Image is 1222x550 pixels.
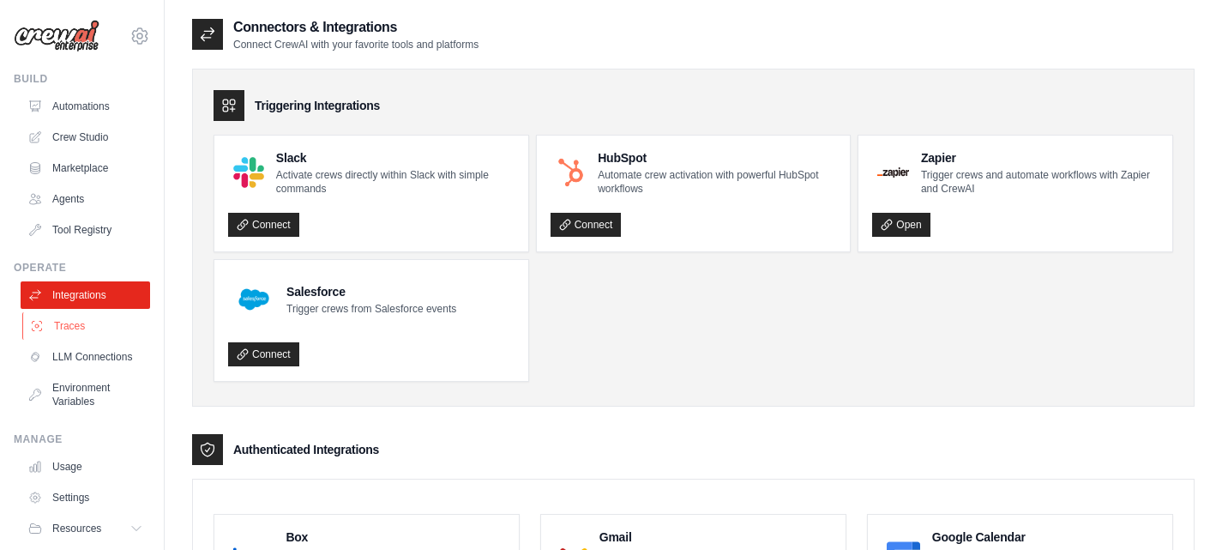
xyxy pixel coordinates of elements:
p: Trigger crews from Salesforce events [286,302,456,316]
a: Crew Studio [21,124,150,151]
a: Agents [21,185,150,213]
a: Tool Registry [21,216,150,244]
a: Traces [22,312,152,340]
h3: Triggering Integrations [255,97,380,114]
div: Build [14,72,150,86]
a: Open [872,213,930,237]
a: Marketplace [21,154,150,182]
span: Resources [52,522,101,535]
img: Logo [14,20,99,52]
a: LLM Connections [21,343,150,371]
a: Connect [551,213,622,237]
button: Resources [21,515,150,542]
a: Settings [21,484,150,511]
img: HubSpot Logo [556,157,587,188]
p: Activate crews directly within Slack with simple commands [276,168,515,196]
h4: Zapier [921,149,1159,166]
a: Environment Variables [21,374,150,415]
h4: Box [286,529,505,546]
h4: Gmail [599,529,832,546]
h4: HubSpot [598,149,836,166]
a: Usage [21,453,150,480]
p: Connect CrewAI with your favorite tools and platforms [233,38,479,51]
h4: Google Calendar [932,529,1159,546]
img: Slack Logo [233,157,264,188]
p: Automate crew activation with powerful HubSpot workflows [598,168,836,196]
h4: Slack [276,149,515,166]
img: Zapier Logo [877,167,909,178]
div: Manage [14,432,150,446]
h2: Connectors & Integrations [233,17,479,38]
a: Connect [228,342,299,366]
a: Automations [21,93,150,120]
a: Integrations [21,281,150,309]
h4: Salesforce [286,283,456,300]
h3: Authenticated Integrations [233,441,379,458]
p: Trigger crews and automate workflows with Zapier and CrewAI [921,168,1159,196]
div: Operate [14,261,150,275]
a: Connect [228,213,299,237]
img: Salesforce Logo [233,279,274,320]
